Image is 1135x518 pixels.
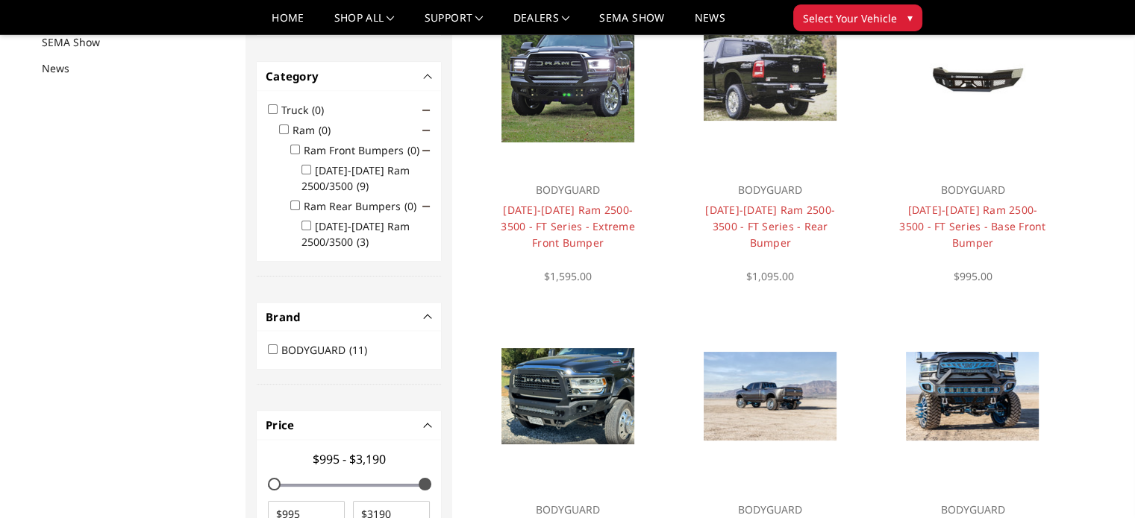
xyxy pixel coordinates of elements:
[42,34,119,50] a: SEMA Show
[404,199,416,213] span: (0)
[544,269,592,283] span: $1,595.00
[422,147,430,154] span: Click to show/hide children
[407,143,419,157] span: (0)
[493,181,642,199] p: BODYGUARD
[422,127,430,134] span: Click to show/hide children
[1060,446,1135,518] iframe: Chat Widget
[272,13,304,34] a: Home
[301,219,410,249] label: [DATE]-[DATE] Ram 2500/3500
[953,269,992,283] span: $995.00
[266,309,432,326] h4: Brand
[42,60,88,76] a: News
[694,13,725,34] a: News
[266,68,432,85] h4: Category
[425,313,432,320] button: -
[501,203,635,250] a: [DATE]-[DATE] Ram 2500-3500 - FT Series - Extreme Front Bumper
[334,13,395,34] a: shop all
[599,13,664,34] a: SEMA Show
[803,10,897,26] span: Select Your Vehicle
[422,203,430,210] span: Click to show/hide children
[513,13,570,34] a: Dealers
[898,181,1048,199] p: BODYGUARD
[266,417,432,434] h4: Price
[695,181,845,199] p: BODYGUARD
[705,203,835,250] a: [DATE]-[DATE] Ram 2500-3500 - FT Series - Rear Bumper
[746,269,794,283] span: $1,095.00
[422,107,430,114] span: Click to show/hide children
[319,123,331,137] span: (0)
[907,10,913,25] span: ▾
[425,72,432,80] button: -
[357,235,369,249] span: (3)
[349,343,367,357] span: (11)
[281,343,376,357] label: BODYGUARD
[425,421,432,429] button: -
[281,103,333,117] label: Truck
[357,179,369,193] span: (9)
[425,13,484,34] a: Support
[793,4,922,31] button: Select Your Vehicle
[293,123,340,137] label: Ram
[899,203,1045,250] a: [DATE]-[DATE] Ram 2500-3500 - FT Series - Base Front Bumper
[304,199,425,213] label: Ram Rear Bumpers
[312,103,324,117] span: (0)
[304,143,428,157] label: Ram Front Bumpers
[301,163,410,193] label: [DATE]-[DATE] Ram 2500/3500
